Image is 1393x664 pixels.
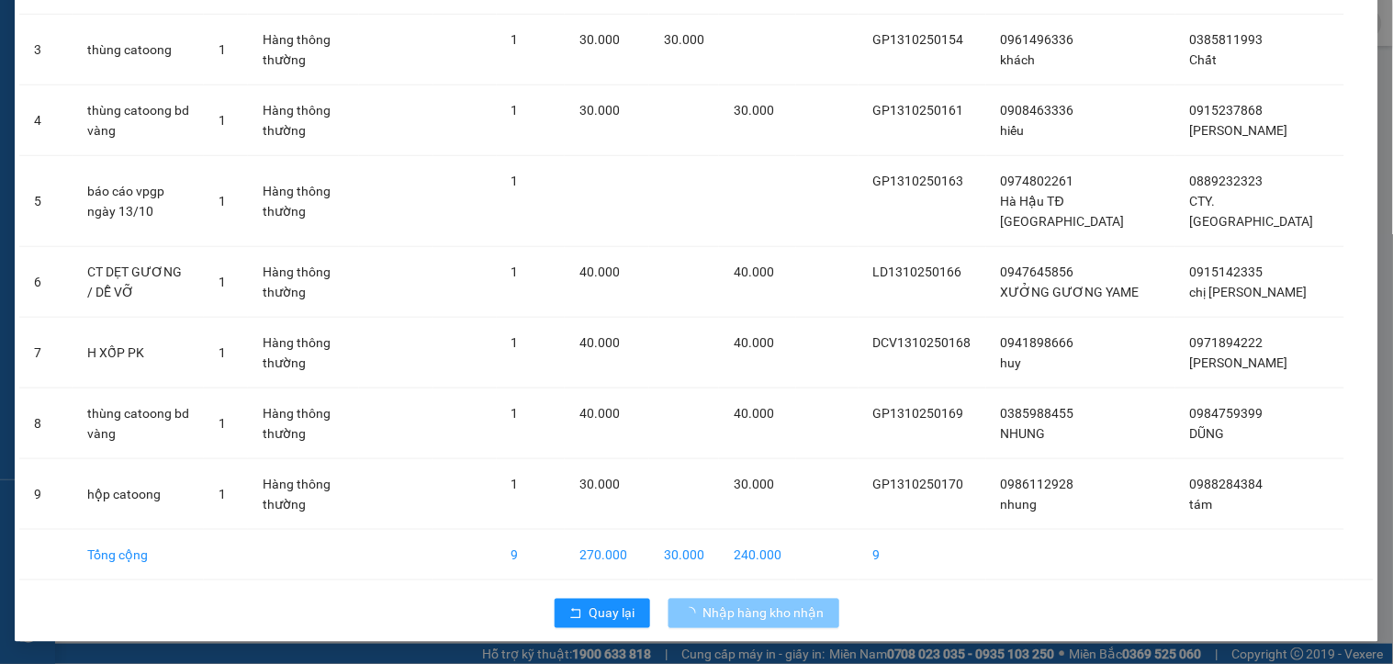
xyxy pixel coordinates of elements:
[10,31,42,118] img: logo
[734,335,774,350] span: 40.000
[199,19,354,43] span: LHP1310250187
[248,15,359,85] td: Hàng thông thường
[19,85,73,156] td: 4
[73,247,204,318] td: CT DẸT GƯƠNG / DỄ VỠ
[1001,285,1140,299] span: XƯỞNG GƯƠNG YAME
[579,335,620,350] span: 40.000
[565,530,649,580] td: 270.000
[873,335,972,350] span: DCV1310250168
[248,318,359,388] td: Hàng thông thường
[511,335,519,350] span: 1
[1001,174,1074,188] span: 0974802261
[1190,103,1264,118] span: 0915237868
[248,388,359,459] td: Hàng thông thường
[1001,123,1025,138] span: hiếu
[219,416,226,431] span: 1
[649,530,719,580] td: 30.000
[511,406,519,421] span: 1
[734,477,774,491] span: 30.000
[19,459,73,530] td: 9
[219,194,226,208] span: 1
[719,530,796,580] td: 240.000
[1001,32,1074,47] span: 0961496336
[1190,285,1308,299] span: chị [PERSON_NAME]
[1190,426,1225,441] span: DŨNG
[54,15,187,54] strong: CÔNG TY TNHH VĨNH QUANG
[1001,406,1074,421] span: 0385988455
[1190,123,1288,138] span: [PERSON_NAME]
[19,318,73,388] td: 7
[1190,32,1264,47] span: 0385811993
[555,599,650,628] button: rollbackQuay lại
[73,388,204,459] td: thùng catoong bd vàng
[248,156,359,247] td: Hàng thông thường
[873,174,964,188] span: GP1310250163
[1001,264,1074,279] span: 0947645856
[703,603,825,624] span: Nhập hàng kho nhận
[1001,103,1074,118] span: 0908463336
[73,85,204,156] td: thùng catoong bd vàng
[219,113,226,128] span: 1
[734,264,774,279] span: 40.000
[73,459,204,530] td: hộp catoong
[873,406,964,421] span: GP1310250169
[579,477,620,491] span: 30.000
[668,599,839,628] button: Nhập hàng kho nhận
[65,98,177,133] strong: : [DOMAIN_NAME]
[1190,406,1264,421] span: 0984759399
[511,103,519,118] span: 1
[873,264,962,279] span: LD1310250166
[1001,426,1046,441] span: NHUNG
[497,530,565,580] td: 9
[19,15,73,85] td: 3
[47,58,196,77] strong: PHIẾU GỬI HÀNG
[1001,52,1036,67] span: khách
[1190,52,1218,67] span: Chất
[511,477,519,491] span: 1
[1190,355,1288,370] span: [PERSON_NAME]
[19,388,73,459] td: 8
[683,607,703,620] span: loading
[1001,477,1074,491] span: 0986112928
[664,32,704,47] span: 30.000
[1190,194,1314,229] span: CTY. [GEOGRAPHIC_DATA]
[873,103,964,118] span: GP1310250161
[219,275,226,289] span: 1
[73,530,204,580] td: Tổng cộng
[1001,355,1022,370] span: huy
[97,101,140,115] span: Website
[19,247,73,318] td: 6
[219,42,226,57] span: 1
[73,156,204,247] td: báo cáo vpgp ngày 13/10
[579,406,620,421] span: 40.000
[579,103,620,118] span: 30.000
[1190,477,1264,491] span: 0988284384
[734,406,774,421] span: 40.000
[248,459,359,530] td: Hàng thông thường
[1190,264,1264,279] span: 0915142335
[1190,497,1213,512] span: tám
[19,156,73,247] td: 5
[248,247,359,318] td: Hàng thông thường
[73,318,204,388] td: H XỐP PK
[511,174,519,188] span: 1
[873,32,964,47] span: GP1310250154
[873,477,964,491] span: GP1310250170
[219,487,226,501] span: 1
[1001,194,1125,229] span: Hà Hậu TĐ [GEOGRAPHIC_DATA]
[1190,335,1264,350] span: 0971894222
[1001,335,1074,350] span: 0941898666
[579,32,620,47] span: 30.000
[859,530,986,580] td: 9
[1001,497,1038,512] span: nhung
[1190,174,1264,188] span: 0889232323
[219,345,226,360] span: 1
[511,32,519,47] span: 1
[579,264,620,279] span: 40.000
[73,15,204,85] td: thùng catoong
[569,607,582,622] span: rollback
[62,81,181,95] strong: Hotline : 0889 23 23 23
[590,603,635,624] span: Quay lại
[511,264,519,279] span: 1
[734,103,774,118] span: 30.000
